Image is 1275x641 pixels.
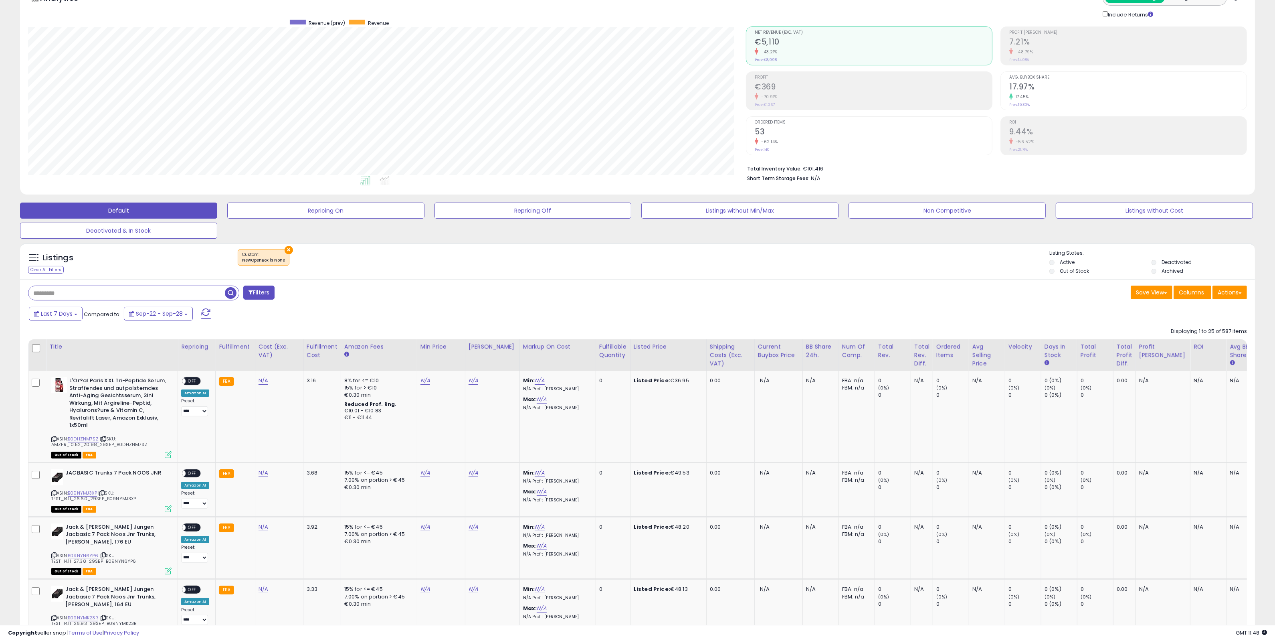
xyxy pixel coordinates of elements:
[842,343,871,359] div: Num of Comp.
[523,386,590,392] p: N/A Profit [PERSON_NAME]
[307,469,335,477] div: 3.68
[51,586,172,636] div: ASIN:
[29,307,83,320] button: Last 7 Days
[914,523,927,531] div: N/A
[1162,259,1192,266] label: Deactivated
[842,523,869,531] div: FBA: n/a
[186,470,198,477] span: OFF
[51,469,63,485] img: 31msu7epoWL._SL40_.jpg
[535,523,544,531] a: N/A
[1081,343,1110,359] div: Total Profit
[535,585,544,593] a: N/A
[634,377,670,384] b: Listed Price:
[1171,328,1247,335] div: Displaying 1 to 25 of 587 items
[420,469,430,477] a: N/A
[523,585,535,593] b: Min:
[84,310,121,318] span: Compared to:
[1194,469,1220,477] div: N/A
[1009,82,1247,93] h2: 17.97%
[65,586,163,610] b: Jack & [PERSON_NAME] Jungen Jacbasic 7 Pack Noos Jnr Trunks, [PERSON_NAME], 164 EU
[537,396,546,404] a: N/A
[523,533,590,538] p: N/A Profit [PERSON_NAME]
[51,523,63,540] img: 31msu7epoWL._SL40_.jpg
[344,377,411,384] div: 8% for <= €10
[878,385,889,391] small: (0%)
[219,343,251,351] div: Fulfillment
[1009,75,1247,80] span: Avg. Buybox Share
[755,127,992,138] h2: 53
[242,258,285,263] div: NewOpenBox is None
[104,629,139,637] a: Privacy Policy
[344,593,411,600] div: 7.00% on portion > €45
[806,469,832,477] div: N/A
[1013,49,1033,55] small: -48.79%
[936,385,948,391] small: (0%)
[434,203,632,219] button: Repricing Off
[1008,538,1041,545] div: 0
[420,585,430,593] a: N/A
[1081,469,1113,477] div: 0
[936,484,969,491] div: 0
[1045,391,1077,399] div: 0 (0%)
[634,469,670,477] b: Listed Price:
[51,377,67,393] img: 41yxPXkt61L._SL40_.jpg
[537,488,546,496] a: N/A
[285,246,293,254] button: ×
[1081,538,1113,545] div: 0
[806,377,832,384] div: N/A
[535,377,544,385] a: N/A
[368,20,389,26] span: Revenue
[634,523,700,531] div: €48.20
[344,343,414,351] div: Amazon Fees
[599,343,627,359] div: Fulfillable Quantity
[1045,484,1077,491] div: 0 (0%)
[344,600,411,608] div: €0.30 min
[523,523,535,531] b: Min:
[469,523,478,531] a: N/A
[51,586,63,602] img: 31msu7epoWL._SL40_.jpg
[259,523,268,531] a: N/A
[523,595,590,601] p: N/A Profit [PERSON_NAME]
[1162,268,1183,274] label: Archived
[710,523,748,531] div: 0.00
[469,469,478,477] a: N/A
[1174,286,1211,299] button: Columns
[1045,600,1077,608] div: 0 (0%)
[914,377,927,384] div: N/A
[1081,531,1092,538] small: (0%)
[1008,385,1020,391] small: (0%)
[307,343,337,359] div: Fulfillment Cost
[41,310,73,318] span: Last 7 Days
[1081,600,1113,608] div: 0
[878,377,911,384] div: 0
[842,469,869,477] div: FBA: n/a
[83,452,96,458] span: FBA
[842,531,869,538] div: FBM: n/a
[51,436,148,448] span: | SKU: AMZFR_10.52_20.98_29SEP_B0DHZNM7SZ
[878,343,907,359] div: Total Rev.
[914,586,927,593] div: N/A
[344,351,349,358] small: Amazon Fees.
[878,594,889,600] small: (0%)
[755,102,775,107] small: Prev: €1,267
[760,585,770,593] span: N/A
[309,20,345,26] span: Revenue (prev)
[936,377,969,384] div: 0
[1179,288,1204,296] span: Columns
[20,223,217,239] button: Deactivated & In Stock
[219,523,234,532] small: FBA
[42,252,73,264] h5: Listings
[914,469,927,477] div: N/A
[1081,594,1092,600] small: (0%)
[1194,343,1223,351] div: ROI
[51,552,136,564] span: | SKU: TEST_14.11_27.38_29SEP_B09NYN6YP6
[535,469,544,477] a: N/A
[747,175,810,182] b: Short Term Storage Fees:
[181,389,209,397] div: Amazon AI
[259,585,268,593] a: N/A
[1008,523,1041,531] div: 0
[1117,377,1130,384] div: 0.00
[219,377,234,386] small: FBA
[1009,147,1028,152] small: Prev: 21.71%
[755,147,770,152] small: Prev: 140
